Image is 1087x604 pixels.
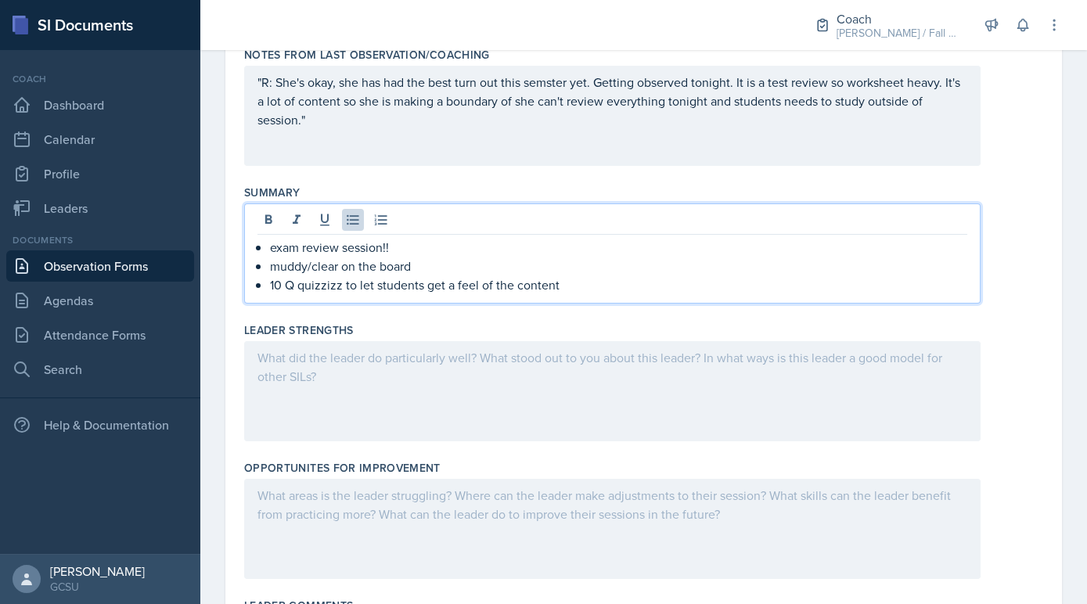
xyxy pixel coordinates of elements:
a: Agendas [6,285,194,316]
a: Attendance Forms [6,319,194,351]
div: [PERSON_NAME] / Fall 2025 [837,25,962,41]
a: Observation Forms [6,250,194,282]
div: Coach [6,72,194,86]
a: Calendar [6,124,194,155]
a: Profile [6,158,194,189]
div: Documents [6,233,194,247]
p: exam review session!! [270,238,967,257]
p: 10 Q quizzizz to let students get a feel of the content [270,275,967,294]
div: GCSU [50,579,145,595]
p: "R: She's okay, she has had the best turn out this semster yet. Getting observed tonight. It is a... [257,73,967,129]
label: Opportunites for Improvement [244,460,441,476]
label: Summary [244,185,300,200]
div: Coach [837,9,962,28]
a: Search [6,354,194,385]
div: [PERSON_NAME] [50,563,145,579]
a: Dashboard [6,89,194,120]
div: Help & Documentation [6,409,194,440]
label: Leader Strengths [244,322,354,338]
p: muddy/clear on the board [270,257,967,275]
a: Leaders [6,192,194,224]
label: Notes From Last Observation/Coaching [244,47,490,63]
